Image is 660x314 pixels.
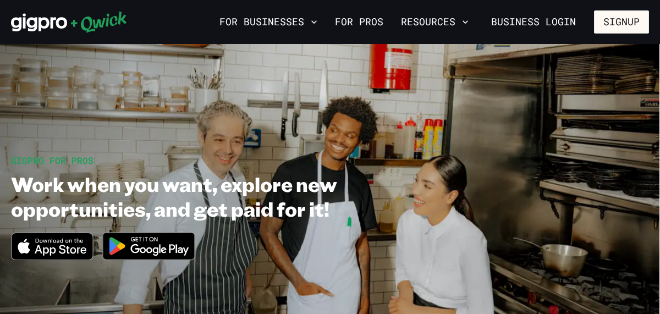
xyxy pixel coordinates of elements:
[482,10,585,34] a: Business Login
[331,13,388,31] a: For Pros
[11,172,394,221] h1: Work when you want, explore new opportunities, and get paid for it!
[397,13,473,31] button: Resources
[594,10,649,34] button: Signup
[11,251,94,262] a: Download on the App Store
[215,13,322,31] button: For Businesses
[96,225,202,267] img: Get it on Google Play
[11,155,94,166] span: GIGPRO FOR PROS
